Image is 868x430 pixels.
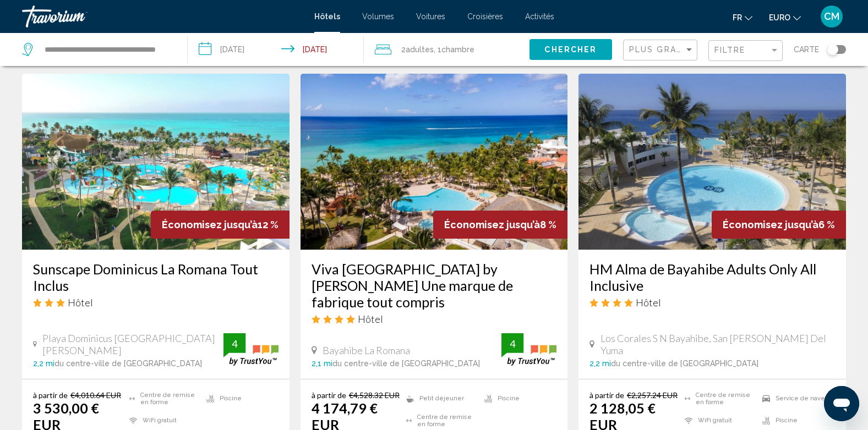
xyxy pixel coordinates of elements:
[406,45,434,54] span: Adultes
[636,296,661,308] span: Hôtel
[419,395,464,402] font: Petit déjeuner
[364,33,529,66] button: Voyageurs : 2 adultes, 0 enfants
[525,12,554,21] a: Activités
[401,45,406,54] font: 2
[600,332,835,356] span: Los Corales S N Bayahibe, San [PERSON_NAME] Del Yuma
[358,313,383,325] span: Hôtel
[629,46,694,55] mat-select: Trier par
[501,333,556,366] img: trustyou-badge.svg
[362,12,394,21] a: Volumes
[441,45,474,54] span: Chambre
[498,395,520,402] font: Piscine
[188,33,364,66] button: Date d’arrivée : 14 janv. 2026 Date de départ : 26 janv. 2026
[627,390,678,400] del: €2,257.24 EUR
[223,337,245,350] div: 4
[33,390,68,400] span: à partir de
[544,46,597,54] span: Chercher
[143,417,177,424] font: WiFi gratuit
[312,261,557,310] a: Viva [GEOGRAPHIC_DATA] by [PERSON_NAME] Une marque de fabrique tout compris
[819,45,846,54] button: Basculer la carte
[733,13,742,22] span: Fr
[33,296,279,308] div: Hôtel 3 étoiles
[529,39,612,59] button: Chercher
[629,45,760,54] span: Plus grandes économies
[817,5,846,28] button: Menu utilisateur
[140,392,201,406] font: Centre de remise en forme
[312,390,346,400] span: à partir de
[611,359,758,368] span: du centre-ville de [GEOGRAPHIC_DATA]
[589,296,835,308] div: Hôtel 4 étoiles
[712,211,846,239] div: 6 %
[22,5,303,27] a: Travorium
[332,359,480,368] span: du centre-ville de [GEOGRAPHIC_DATA]
[220,395,242,402] font: Piscine
[349,390,400,400] del: €4,528.32 EUR
[42,332,223,356] span: Playa Dominicus [GEOGRAPHIC_DATA][PERSON_NAME]
[68,296,93,308] span: Hôtel
[589,359,611,368] span: 2,2 mi
[824,11,839,22] span: CM
[54,359,202,368] span: du centre-ville de [GEOGRAPHIC_DATA]
[824,386,859,421] iframe: Bouton de lancement de la fenêtre de messagerie
[151,211,290,239] div: 12 %
[733,9,752,25] button: Changer la langue
[589,390,624,400] span: à partir de
[223,333,279,366] img: trustyou-badge.svg
[578,74,846,250] img: Image de l’hôtel
[312,313,557,325] div: Hôtel 4 étoiles
[794,42,819,57] span: Carte
[698,417,732,424] font: WiFi gratuit
[22,74,290,250] img: Image de l’hôtel
[301,74,568,250] img: Image de l’hôtel
[776,417,798,424] font: Piscine
[769,9,801,25] button: Changer de devise
[416,12,445,21] a: Voitures
[776,395,834,402] font: Service de navette
[708,40,783,62] button: Filtre
[417,414,479,428] font: Centre de remise en forme
[467,12,503,21] a: Croisières
[33,359,54,368] span: 2,2 mi
[314,12,340,21] a: Hôtels
[312,359,332,368] span: 2,1 mi
[769,13,790,22] span: EURO
[323,344,410,356] span: Bayahibe La Romana
[501,337,523,350] div: 4
[696,392,757,406] font: Centre de remise en forme
[589,261,835,294] a: HM Alma de Bayahibe Adults Only All Inclusive
[33,261,279,294] a: Sunscape Dominicus La Romana Tout Inclus
[723,219,818,230] span: Économisez jusqu’à
[434,45,441,54] font: , 1
[444,219,540,230] span: Économisez jusqu’à
[433,211,567,239] div: 8 %
[70,390,121,400] del: €4,010.64 EUR
[714,46,746,54] span: Filtre
[162,219,258,230] span: Économisez jusqu’à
